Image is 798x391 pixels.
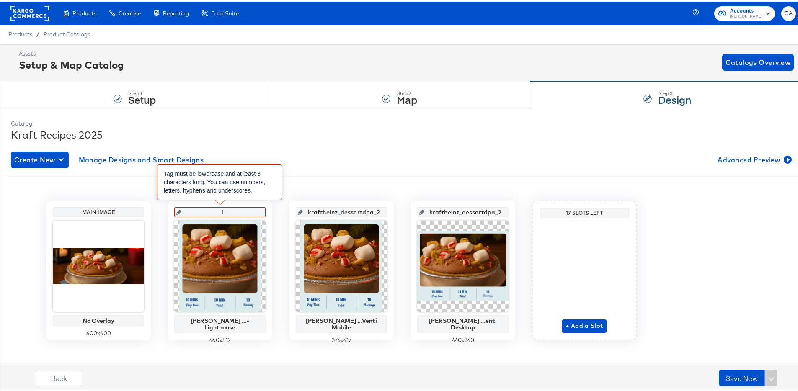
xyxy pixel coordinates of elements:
[397,91,417,105] strong: Map
[714,5,775,19] button: Accounts[PERSON_NAME]
[72,8,96,15] span: Products
[298,316,385,329] div: [PERSON_NAME] ...Venti Mobile
[566,319,603,329] span: + Add a Slot
[128,91,156,105] strong: Setup
[658,91,691,105] strong: Design
[785,7,793,17] span: GA
[55,316,142,322] div: No Overlay
[397,89,417,95] div: Step: 2
[11,150,69,167] button: Create New
[53,328,144,336] div: 600 x 600
[718,152,790,164] span: Advanced Preview
[419,316,506,329] div: [PERSON_NAME] ...enti Desktop
[19,56,124,70] div: Setup & Map Catalog
[296,334,387,342] div: 374 x 417
[128,89,156,95] div: Step: 1
[658,89,691,95] div: Step: 3
[562,318,607,331] button: + Add a Slot
[36,368,82,385] button: Back
[542,208,627,215] div: 17 Slots Left
[11,118,793,126] div: Catalog
[714,150,793,167] button: Advanced Preview
[211,8,239,15] span: Feed Suite
[730,5,762,14] span: Accounts
[719,368,765,385] button: Save Now
[11,126,793,140] div: Kraft Recipes 2025
[75,150,207,167] button: Manage Designs and Smart Designs
[174,334,266,342] div: 460 x 512
[79,152,204,164] span: Manage Designs and Smart Designs
[32,29,44,36] span: /
[726,55,790,67] span: Catalogs Overview
[44,29,90,36] a: Product Catalogs
[163,8,189,15] span: Reporting
[14,152,65,164] span: Create New
[19,48,124,56] div: Assets
[55,207,142,214] div: Main Image
[119,8,141,15] span: Creative
[722,52,794,69] button: Catalogs Overview
[781,5,796,19] button: GA
[176,316,263,329] div: [PERSON_NAME] ...- Lighthouse
[417,334,509,342] div: 440 x 340
[8,29,32,36] span: Products
[730,12,762,18] span: [PERSON_NAME]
